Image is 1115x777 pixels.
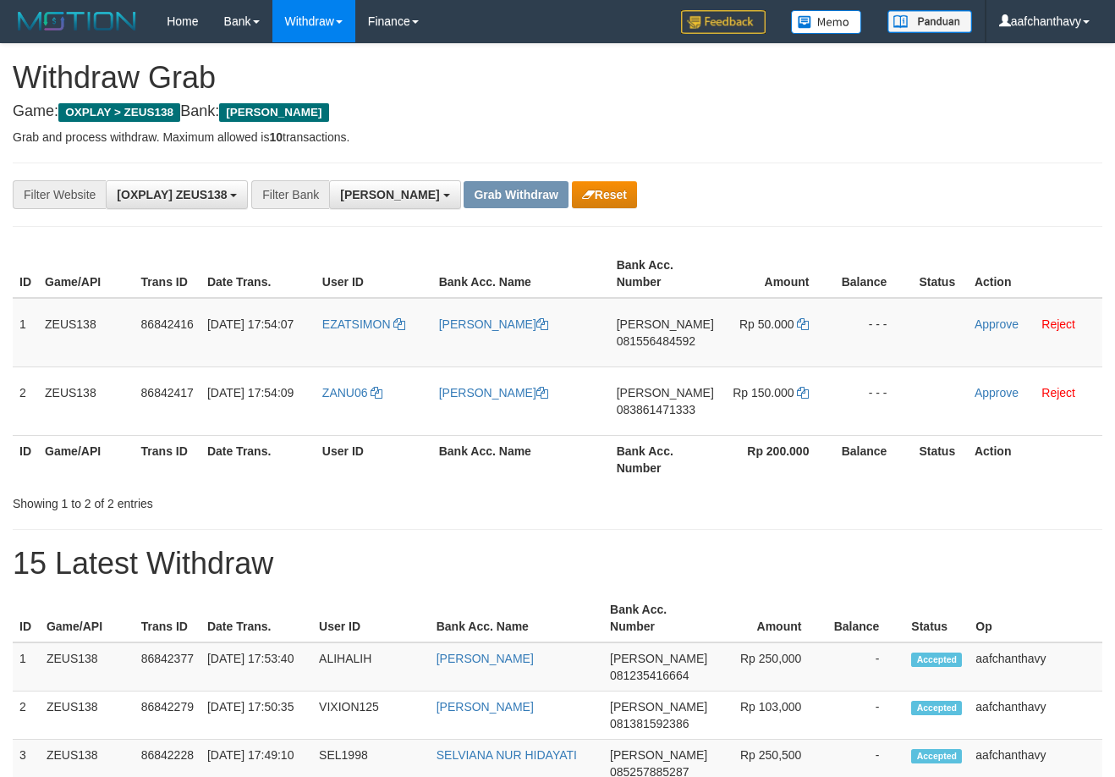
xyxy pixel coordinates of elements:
[797,317,809,331] a: Copy 50000 to clipboard
[40,642,135,692] td: ZEUS138
[38,435,135,483] th: Game/API
[13,103,1102,120] h4: Game: Bank:
[969,692,1102,740] td: aafchanthavy
[207,386,294,400] span: [DATE] 17:54:09
[610,435,721,483] th: Bank Acc. Number
[316,250,432,298] th: User ID
[617,317,714,331] span: [PERSON_NAME]
[200,692,312,740] td: [DATE] 17:50:35
[733,386,794,400] span: Rp 150.000
[968,435,1102,483] th: Action
[135,692,200,740] td: 86842279
[911,653,962,667] span: Accepted
[714,594,827,642] th: Amount
[610,717,689,730] span: Copy 081381592386 to clipboard
[827,594,904,642] th: Balance
[610,652,707,665] span: [PERSON_NAME]
[141,317,194,331] span: 86842416
[439,386,548,400] a: [PERSON_NAME]
[200,435,316,483] th: Date Trans.
[329,180,460,209] button: [PERSON_NAME]
[969,594,1102,642] th: Op
[430,594,603,642] th: Bank Acc. Name
[38,250,135,298] th: Game/API
[432,250,610,298] th: Bank Acc. Name
[312,594,430,642] th: User ID
[827,692,904,740] td: -
[316,435,432,483] th: User ID
[135,642,200,692] td: 86842377
[141,386,194,400] span: 86842417
[721,250,835,298] th: Amount
[617,334,695,348] span: Copy 081556484592 to clipboard
[13,250,38,298] th: ID
[251,180,329,209] div: Filter Bank
[340,188,439,201] span: [PERSON_NAME]
[135,435,200,483] th: Trans ID
[617,403,695,416] span: Copy 083861471333 to clipboard
[13,692,40,740] td: 2
[38,366,135,435] td: ZEUS138
[13,366,38,435] td: 2
[322,386,383,400] a: ZANU06
[432,435,610,483] th: Bank Acc. Name
[135,594,200,642] th: Trans ID
[887,10,972,33] img: panduan.png
[975,386,1019,400] a: Approve
[117,188,227,201] span: [OXPLAY] ZEUS138
[135,250,200,298] th: Trans ID
[437,652,534,665] a: [PERSON_NAME]
[610,669,689,682] span: Copy 081235416664 to clipboard
[968,250,1102,298] th: Action
[58,103,180,122] span: OXPLAY > ZEUS138
[200,594,312,642] th: Date Trans.
[610,748,707,762] span: [PERSON_NAME]
[269,130,283,144] strong: 10
[610,250,721,298] th: Bank Acc. Number
[106,180,248,209] button: [OXPLAY] ZEUS138
[439,317,548,331] a: [PERSON_NAME]
[911,701,962,715] span: Accepted
[603,594,714,642] th: Bank Acc. Number
[437,748,577,762] a: SELVIANA NUR HIDAYATI
[834,435,912,483] th: Balance
[219,103,328,122] span: [PERSON_NAME]
[207,317,294,331] span: [DATE] 17:54:07
[610,700,707,714] span: [PERSON_NAME]
[464,181,568,208] button: Grab Withdraw
[13,642,40,692] td: 1
[13,8,141,34] img: MOTION_logo.png
[13,547,1102,581] h1: 15 Latest Withdraw
[912,250,967,298] th: Status
[791,10,862,34] img: Button%20Memo.svg
[312,642,430,692] td: ALIHALIH
[1041,386,1075,400] a: Reject
[721,435,835,483] th: Rp 200.000
[38,298,135,367] td: ZEUS138
[13,180,106,209] div: Filter Website
[975,317,1019,331] a: Approve
[437,700,534,714] a: [PERSON_NAME]
[797,386,809,400] a: Copy 150000 to clipboard
[572,181,637,208] button: Reset
[834,366,912,435] td: - - -
[827,642,904,692] td: -
[1041,317,1075,331] a: Reject
[312,692,430,740] td: VIXION125
[911,749,962,763] span: Accepted
[40,692,135,740] td: ZEUS138
[969,642,1102,692] td: aafchanthavy
[904,594,969,642] th: Status
[322,386,368,400] span: ZANU06
[200,642,312,692] td: [DATE] 17:53:40
[13,435,38,483] th: ID
[714,692,827,740] td: Rp 103,000
[13,488,452,512] div: Showing 1 to 2 of 2 entries
[13,61,1102,95] h1: Withdraw Grab
[912,435,967,483] th: Status
[40,594,135,642] th: Game/API
[13,594,40,642] th: ID
[200,250,316,298] th: Date Trans.
[834,298,912,367] td: - - -
[13,298,38,367] td: 1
